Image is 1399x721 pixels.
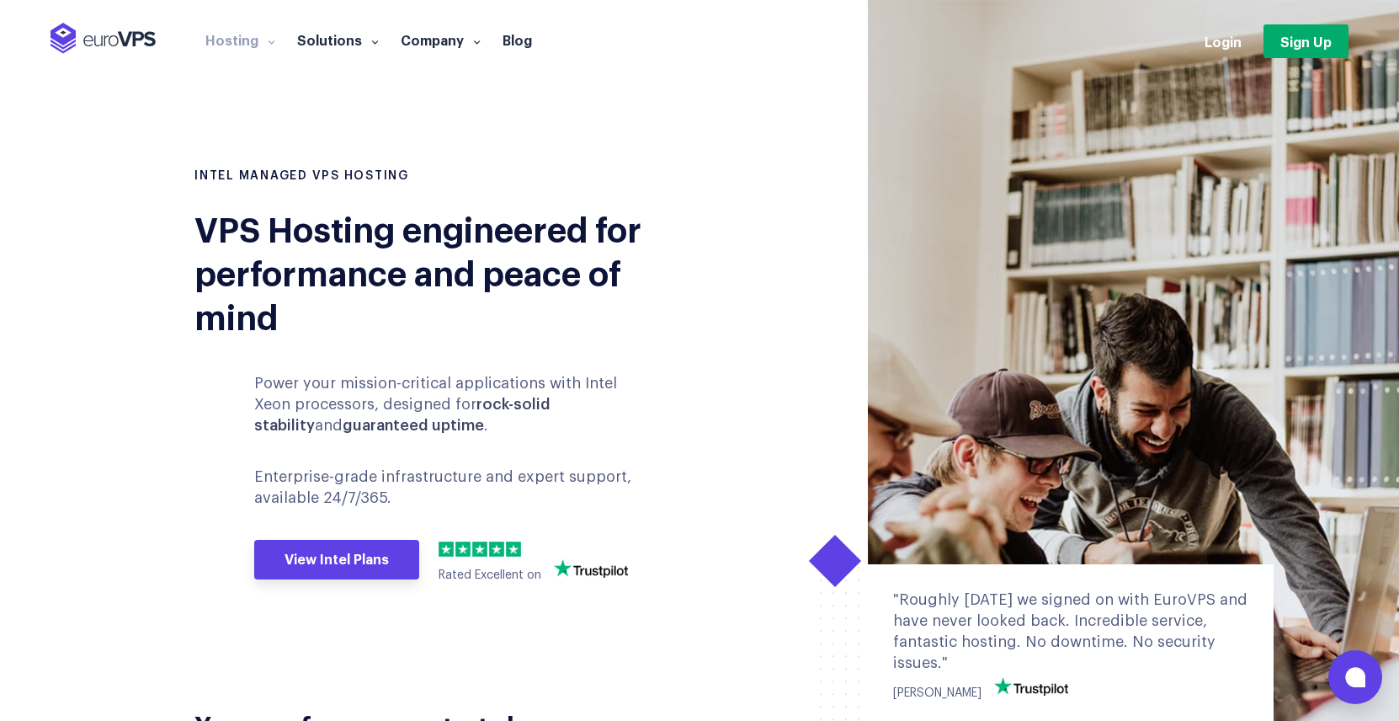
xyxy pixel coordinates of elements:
[506,542,521,557] img: 5
[492,31,543,48] a: Blog
[194,206,687,337] div: VPS Hosting engineered for performance and peace of mind
[455,542,471,557] img: 2
[51,23,156,54] img: EuroVPS
[286,31,390,48] a: Solutions
[254,397,551,433] b: rock-solid stability
[1328,650,1382,704] button: Open chat window
[489,542,504,557] img: 4
[893,590,1248,675] div: "Roughly [DATE] we signed on with EuroVPS and have never looked back. Incredible service, fantast...
[390,31,492,48] a: Company
[194,168,687,185] h1: INTEL MANAGED VPS HOSTING
[1205,32,1242,51] a: Login
[439,542,454,557] img: 1
[254,467,653,509] p: Enterprise-grade infrastructure and expert support, available 24/7/365.
[893,687,981,699] span: [PERSON_NAME]
[472,542,487,557] img: 3
[254,373,653,437] p: Power your mission-critical applications with Intel Xeon processors, designed for and .
[343,418,484,433] b: guaranteed uptime
[254,540,419,580] a: View Intel Plans
[439,569,541,581] span: Rated Excellent on
[1263,24,1348,58] a: Sign Up
[194,31,286,48] a: Hosting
